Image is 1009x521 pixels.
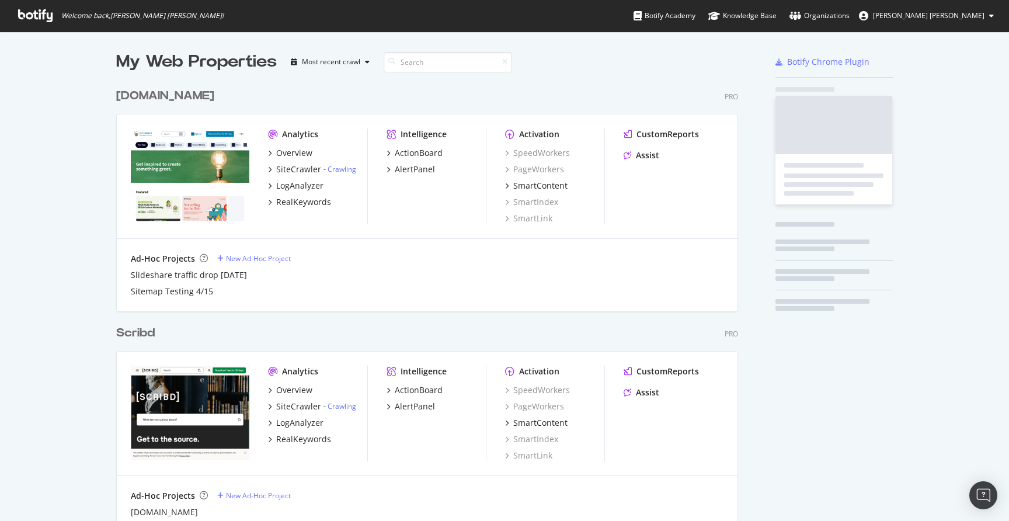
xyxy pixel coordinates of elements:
a: RealKeywords [268,433,331,445]
div: [DOMAIN_NAME] [116,88,214,105]
span: Cooper Bernier [873,11,984,20]
div: CustomReports [636,366,699,377]
div: Activation [519,366,559,377]
a: Assist [624,150,659,161]
div: New Ad-Hoc Project [226,491,291,501]
div: CustomReports [636,128,699,140]
a: Slideshare traffic drop [DATE] [131,269,247,281]
div: Pro [725,329,738,339]
a: Crawling [328,401,356,411]
a: CustomReports [624,128,699,140]
input: Search [384,52,512,72]
a: [DOMAIN_NAME] [116,88,219,105]
a: ActionBoard [387,147,443,159]
a: [DOMAIN_NAME] [131,506,198,518]
a: SmartLink [505,450,552,461]
a: SiteCrawler- Crawling [268,164,356,175]
a: Assist [624,387,659,398]
a: SpeedWorkers [505,147,570,159]
a: Overview [268,384,312,396]
div: Scribd [116,325,155,342]
a: CustomReports [624,366,699,377]
div: Most recent crawl [302,58,360,65]
a: Scribd [116,325,159,342]
div: Activation [519,128,559,140]
img: slideshare.net [131,128,249,223]
a: SpeedWorkers [505,384,570,396]
span: Welcome back, [PERSON_NAME] [PERSON_NAME] ! [61,11,224,20]
a: AlertPanel [387,164,435,175]
a: SmartIndex [505,196,558,208]
a: LogAnalyzer [268,417,323,429]
div: LogAnalyzer [276,417,323,429]
div: Organizations [789,10,850,22]
a: SmartLink [505,213,552,224]
a: SiteCrawler- Crawling [268,401,356,412]
div: - [323,164,356,174]
div: Botify Chrome Plugin [787,56,869,68]
div: Knowledge Base [708,10,777,22]
div: Assist [636,387,659,398]
div: Botify Academy [634,10,695,22]
div: Ad-Hoc Projects [131,253,195,265]
div: RealKeywords [276,433,331,445]
a: PageWorkers [505,164,564,175]
img: scribd.com [131,366,249,460]
a: SmartContent [505,417,568,429]
button: [PERSON_NAME] [PERSON_NAME] [850,6,1003,25]
div: AlertPanel [395,401,435,412]
div: LogAnalyzer [276,180,323,192]
div: Overview [276,147,312,159]
div: Open Intercom Messenger [969,481,997,509]
div: Overview [276,384,312,396]
div: AlertPanel [395,164,435,175]
div: Assist [636,150,659,161]
div: SiteCrawler [276,164,321,175]
a: ActionBoard [387,384,443,396]
a: SmartContent [505,180,568,192]
a: RealKeywords [268,196,331,208]
button: Most recent crawl [286,53,374,71]
div: SiteCrawler [276,401,321,412]
a: LogAnalyzer [268,180,323,192]
div: Ad-Hoc Projects [131,490,195,502]
div: Analytics [282,128,318,140]
div: Analytics [282,366,318,377]
a: Crawling [328,164,356,174]
a: SmartIndex [505,433,558,445]
a: AlertPanel [387,401,435,412]
a: Botify Chrome Plugin [775,56,869,68]
div: Intelligence [401,128,447,140]
a: New Ad-Hoc Project [217,253,291,263]
div: Pro [725,92,738,102]
div: ActionBoard [395,384,443,396]
a: Overview [268,147,312,159]
div: RealKeywords [276,196,331,208]
a: New Ad-Hoc Project [217,491,291,501]
div: ActionBoard [395,147,443,159]
div: - [323,401,356,411]
div: SmartContent [513,417,568,429]
a: Sitemap Testing 4/15 [131,286,213,297]
div: Intelligence [401,366,447,377]
div: SmartContent [513,180,568,192]
div: My Web Properties [116,50,277,74]
a: PageWorkers [505,401,564,412]
div: New Ad-Hoc Project [226,253,291,263]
